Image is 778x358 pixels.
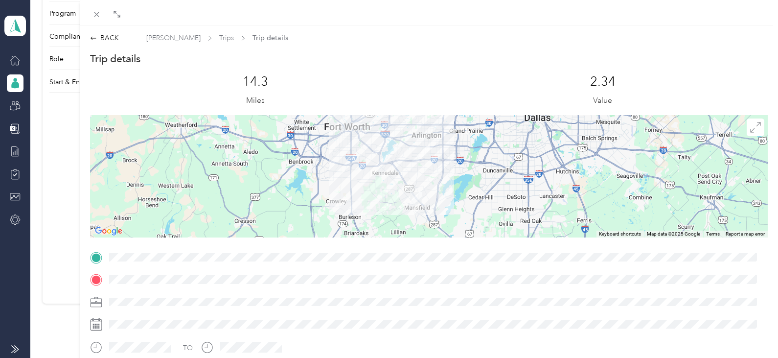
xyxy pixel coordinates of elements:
p: 2.34 [590,74,616,90]
iframe: Everlance-gr Chat Button Frame [723,303,778,358]
p: Miles [246,95,265,107]
span: Map data ©2025 Google [647,231,700,237]
img: Google [92,225,125,238]
span: Trips [219,33,234,43]
span: [PERSON_NAME] [146,33,201,43]
span: Trip details [252,33,288,43]
p: 14.3 [243,74,268,90]
p: Trip details [90,52,140,66]
a: Terms (opens in new tab) [706,231,720,237]
a: Open this area in Google Maps (opens a new window) [92,225,125,238]
div: TO [183,343,193,353]
div: BACK [90,33,119,43]
button: Keyboard shortcuts [599,231,641,238]
p: Value [593,95,612,107]
a: Report a map error [726,231,765,237]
